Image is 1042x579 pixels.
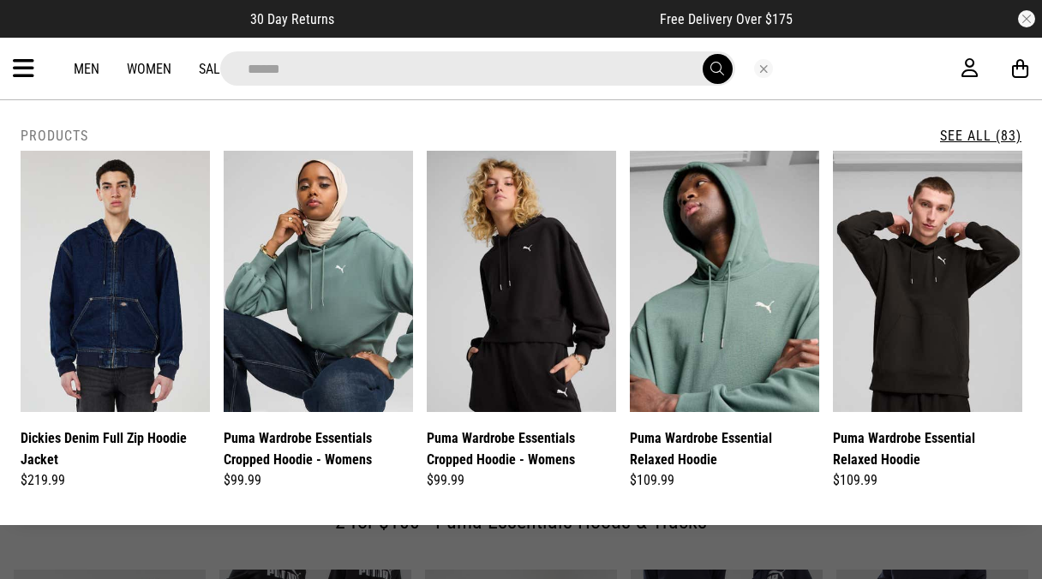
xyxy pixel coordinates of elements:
a: See All (83) [940,128,1021,144]
img: Puma Wardrobe Essential Relaxed Hoodie in Black [833,151,1022,412]
div: $99.99 [224,470,413,491]
a: Men [74,61,99,77]
img: Dickies Denim Full Zip Hoodie Jacket in Blue [21,151,210,412]
a: Dickies Denim Full Zip Hoodie Jacket [21,427,210,470]
a: Puma Wardrobe Essentials Cropped Hoodie - Womens [224,427,413,470]
div: $109.99 [630,470,819,491]
a: Puma Wardrobe Essentials Cropped Hoodie - Womens [427,427,616,470]
span: Free Delivery Over $175 [660,11,793,27]
img: Puma Wardrobe Essential Relaxed Hoodie in Green [630,151,819,412]
img: Puma Wardrobe Essentials Cropped Hoodie - Womens in Black [427,151,616,412]
div: $99.99 [427,470,616,491]
span: 30 Day Returns [250,11,334,27]
a: Women [127,61,171,77]
div: $109.99 [833,470,1022,491]
button: Close search [754,59,773,78]
iframe: Customer reviews powered by Trustpilot [368,10,626,27]
a: Sale [199,61,227,77]
h2: Products [21,128,88,144]
a: Puma Wardrobe Essential Relaxed Hoodie [630,427,819,470]
div: $219.99 [21,470,210,491]
img: Puma Wardrobe Essentials Cropped Hoodie - Womens in Green [224,151,413,412]
a: Puma Wardrobe Essential Relaxed Hoodie [833,427,1022,470]
button: Open LiveChat chat widget [14,7,65,58]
